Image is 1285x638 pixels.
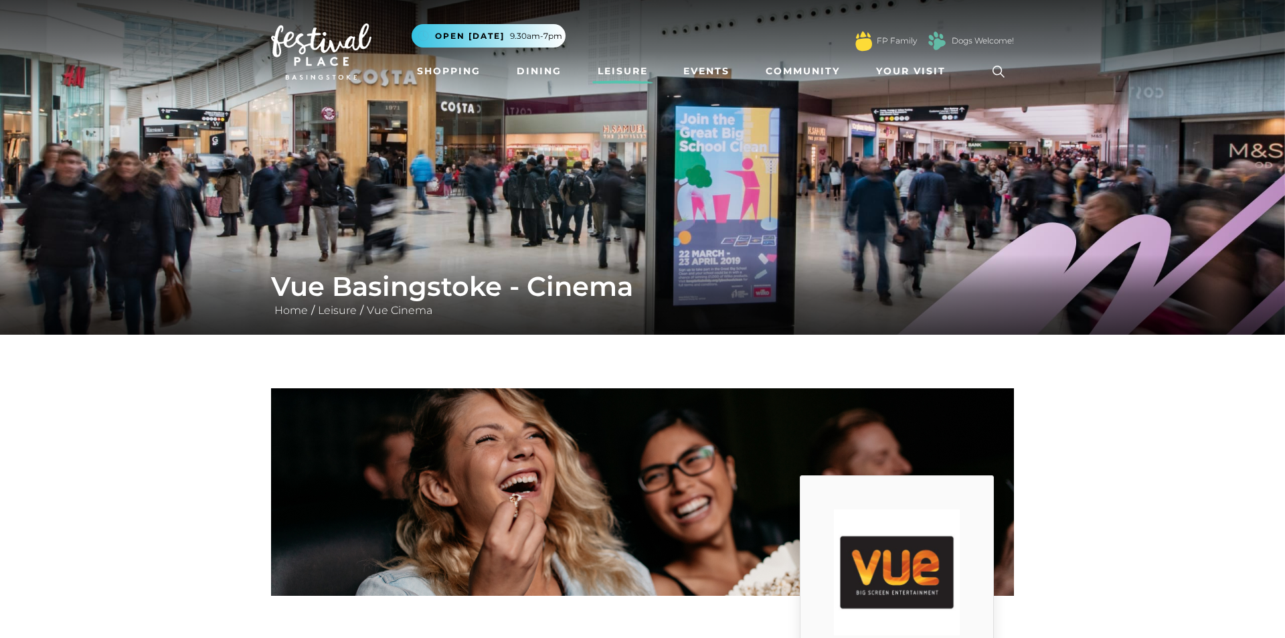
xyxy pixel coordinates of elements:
[435,30,505,42] span: Open [DATE]
[876,64,946,78] span: Your Visit
[412,59,486,84] a: Shopping
[271,270,1014,303] h1: Vue Basingstoke - Cinema
[871,59,958,84] a: Your Visit
[363,304,436,317] a: Vue Cinema
[412,24,566,48] button: Open [DATE] 9.30am-7pm
[510,30,562,42] span: 9.30am-7pm
[760,59,845,84] a: Community
[952,35,1014,47] a: Dogs Welcome!
[271,23,371,80] img: Festival Place Logo
[511,59,567,84] a: Dining
[877,35,917,47] a: FP Family
[315,304,360,317] a: Leisure
[592,59,653,84] a: Leisure
[271,304,311,317] a: Home
[678,59,735,84] a: Events
[261,270,1024,319] div: / /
